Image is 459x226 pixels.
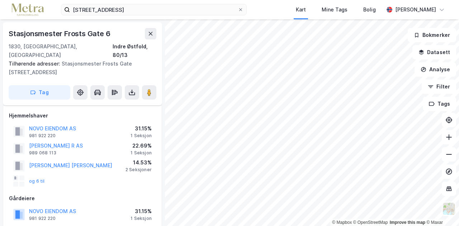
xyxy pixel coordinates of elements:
iframe: Chat Widget [423,192,459,226]
div: [PERSON_NAME] [395,5,436,14]
img: metra-logo.256734c3b2bbffee19d4.png [11,4,44,16]
div: 14.53% [126,158,152,167]
button: Filter [422,80,456,94]
div: Stasjonsmester Frosts Gate [STREET_ADDRESS] [9,59,151,77]
button: Tags [423,97,456,111]
div: 22.69% [131,141,152,150]
a: Improve this map [390,220,425,225]
div: Kontrollprogram for chat [423,192,459,226]
div: 31.15% [131,124,152,133]
div: 31.15% [131,207,152,216]
span: Tilhørende adresser: [9,61,62,67]
div: 981 922 220 [29,133,56,139]
button: Analyse [415,62,456,77]
div: 2 Seksjoner [126,167,152,173]
div: 1 Seksjon [131,150,152,156]
div: 1 Seksjon [131,133,152,139]
input: Søk på adresse, matrikkel, gårdeiere, leietakere eller personer [70,4,238,15]
div: Kart [296,5,306,14]
div: Hjemmelshaver [9,111,156,120]
div: Stasjonsmester Frosts Gate 6 [9,28,112,39]
div: Bolig [363,5,376,14]
button: Bokmerker [408,28,456,42]
div: Gårdeiere [9,194,156,203]
div: 1830, [GEOGRAPHIC_DATA], [GEOGRAPHIC_DATA] [9,42,113,59]
button: Datasett [412,45,456,59]
a: OpenStreetMap [353,220,388,225]
div: 981 922 220 [29,216,56,221]
a: Mapbox [332,220,352,225]
div: Mine Tags [322,5,347,14]
div: Indre Østfold, 80/13 [113,42,156,59]
div: 989 068 113 [29,150,56,156]
div: 1 Seksjon [131,216,152,221]
button: Tag [9,85,70,100]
